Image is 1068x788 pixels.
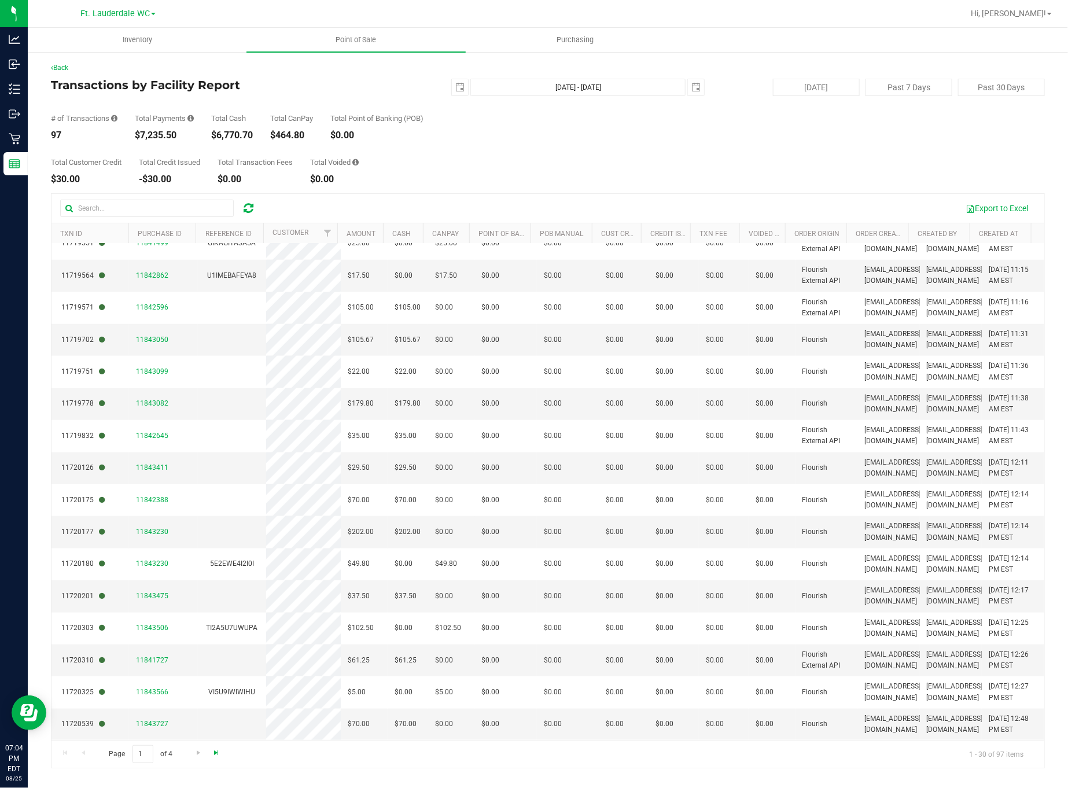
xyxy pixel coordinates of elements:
span: $0.00 [756,430,774,441]
span: $0.00 [544,558,562,569]
span: Flourish [802,495,828,506]
span: $0.00 [435,398,453,409]
span: $0.00 [656,462,674,473]
div: Total Voided [310,159,359,166]
span: $0.00 [656,334,674,345]
span: $17.50 [348,270,370,281]
span: $0.00 [756,623,774,634]
span: [EMAIL_ADDRESS][DOMAIN_NAME] [864,297,920,319]
a: Point of Banking (POB) [478,230,561,238]
span: $0.00 [756,366,774,377]
span: $179.80 [348,398,374,409]
span: $0.00 [656,495,674,506]
span: $0.00 [656,655,674,666]
span: $0.00 [756,398,774,409]
a: Txn Fee [699,230,727,238]
i: Sum of all voided payment transaction amounts, excluding tips and transaction fees. [352,159,359,166]
span: Flourish [802,334,828,345]
span: $37.50 [395,591,417,602]
span: $0.00 [544,430,562,441]
span: $5.00 [435,687,453,698]
span: $0.00 [395,623,413,634]
span: [DATE] 12:17 PM EST [989,585,1037,607]
span: 11843727 [136,720,168,728]
span: $202.00 [348,526,374,537]
span: [DATE] 11:14 AM EST [989,233,1037,255]
span: $35.00 [395,430,417,441]
span: Flourish External API [802,297,851,319]
inline-svg: Retail [9,133,20,145]
span: $0.00 [606,334,624,345]
span: Flourish External API [802,233,851,255]
span: $0.00 [606,526,624,537]
span: $0.00 [606,558,624,569]
inline-svg: Inbound [9,58,20,70]
span: $61.25 [395,655,417,666]
a: Go to the last page [208,745,225,761]
span: $0.00 [756,655,774,666]
div: Total Customer Credit [51,159,121,166]
a: Reference ID [205,230,252,238]
button: Export to Excel [958,198,1036,218]
span: $70.00 [348,495,370,506]
span: $0.00 [544,495,562,506]
span: $0.00 [606,238,624,249]
span: $0.00 [544,398,562,409]
span: 11843230 [136,528,168,536]
div: $30.00 [51,175,121,184]
span: $49.80 [435,558,457,569]
span: [EMAIL_ADDRESS][DOMAIN_NAME] [927,681,983,703]
i: Count of all successful payment transactions, possibly including voids, refunds, and cash-back fr... [111,115,117,122]
span: 11720325 [61,687,105,698]
span: Flourish [802,558,828,569]
span: $0.00 [606,430,624,441]
span: $0.00 [482,430,500,441]
a: Point of Sale [246,28,465,52]
span: [EMAIL_ADDRESS][DOMAIN_NAME] [864,393,920,415]
span: $0.00 [544,302,562,313]
div: Total CanPay [270,115,313,122]
span: select [688,79,704,95]
span: Flourish External API [802,425,851,447]
span: [EMAIL_ADDRESS][DOMAIN_NAME] [864,585,920,607]
span: $0.00 [435,302,453,313]
span: $179.80 [395,398,421,409]
span: $0.00 [656,591,674,602]
span: [EMAIL_ADDRESS][DOMAIN_NAME] [864,713,920,735]
span: $0.00 [482,558,500,569]
inline-svg: Reports [9,158,20,170]
span: 11843082 [136,399,168,407]
span: $29.50 [348,462,370,473]
span: $61.25 [348,655,370,666]
span: $0.00 [606,398,624,409]
span: $0.00 [482,687,500,698]
span: $0.00 [482,238,500,249]
a: TXN ID [60,230,82,238]
span: [DATE] 12:11 PM EST [989,457,1037,479]
span: 11719832 [61,430,105,441]
span: $0.00 [706,462,724,473]
span: $0.00 [706,366,724,377]
span: [EMAIL_ADDRESS][DOMAIN_NAME] [927,297,983,319]
span: [EMAIL_ADDRESS][DOMAIN_NAME] [927,649,983,671]
div: Total Point of Banking (POB) [330,115,423,122]
span: $0.00 [435,591,453,602]
span: U1IMEBAFEYA8 [207,271,256,279]
span: $0.00 [656,430,674,441]
span: [DATE] 11:43 AM EST [989,425,1037,447]
span: 11719571 [61,302,105,313]
a: Created At [979,230,1018,238]
span: [EMAIL_ADDRESS][DOMAIN_NAME] [864,329,920,351]
span: 11841727 [136,656,168,664]
span: $0.00 [706,495,724,506]
div: $7,235.50 [135,131,194,140]
i: Sum of all successful, non-voided payment transaction amounts, excluding tips and transaction fees. [187,115,194,122]
span: $0.00 [482,526,500,537]
span: $0.00 [606,462,624,473]
span: [EMAIL_ADDRESS][DOMAIN_NAME] [864,649,920,671]
span: $0.00 [482,495,500,506]
span: 11719564 [61,270,105,281]
span: [EMAIL_ADDRESS][DOMAIN_NAME] [927,617,983,639]
span: $0.00 [482,462,500,473]
span: [DATE] 12:14 PM EST [989,521,1037,543]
